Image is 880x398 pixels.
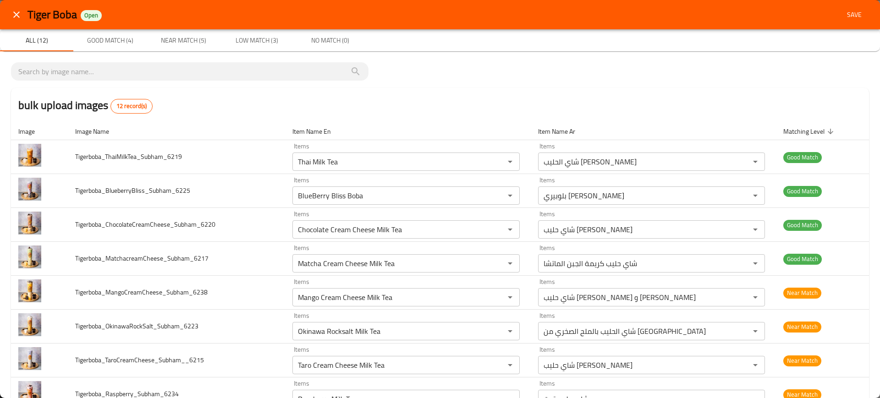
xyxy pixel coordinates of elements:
[783,322,821,332] span: Near Match
[504,291,517,304] button: Open
[11,123,68,140] th: Image
[75,218,215,230] span: Tigerboba_ChocolateCreamCheese_Subham_6220
[783,220,822,230] span: Good Match
[504,325,517,338] button: Open
[110,99,153,114] div: Total records count
[531,123,776,140] th: Item Name Ar
[783,254,822,264] span: Good Match
[843,9,865,21] span: Save
[18,279,41,302] img: Tigerboba_MangoCreamCheese_Subham_6238
[27,4,77,25] span: Tiger Boba
[749,223,762,236] button: Open
[783,355,821,366] span: Near Match
[18,313,41,336] img: Tigerboba_OkinawaRockSalt_Subham_6223
[18,97,153,114] h2: bulk upload images
[18,144,41,167] img: Tigerboba_ThaiMilkTea_Subham_6219
[75,320,198,332] span: Tigerboba_OkinawaRockSalt_Subham_6223
[749,325,762,338] button: Open
[75,126,121,137] span: Image Name
[749,257,762,270] button: Open
[81,11,102,19] span: Open
[783,126,836,137] span: Matching Level
[111,102,152,111] span: 12 record(s)
[299,35,361,46] span: No Match (0)
[75,151,182,163] span: Tigerboba_ThaiMilkTea_Subham_6219
[783,288,821,298] span: Near Match
[285,123,530,140] th: Item Name En
[75,185,190,196] span: Tigerboba_BlueberryBliss_Subham_6225
[783,186,822,196] span: Good Match
[152,35,214,46] span: Near Match (5)
[840,6,869,23] button: Save
[783,152,822,163] span: Good Match
[81,10,102,21] div: Open
[749,291,762,304] button: Open
[18,212,41,234] img: Tigerboba_ChocolateCreamCheese_Subham_6220
[75,286,208,298] span: Tigerboba_MangoCreamCheese_Subham_6238
[18,347,41,370] img: Tigerboba_TaroCreamCheese_Subham__6215
[5,35,68,46] span: All (12)
[75,354,204,366] span: Tigerboba_TaroCreamCheese_Subham__6215
[504,359,517,371] button: Open
[749,189,762,202] button: Open
[504,189,517,202] button: Open
[75,252,209,264] span: Tigerboba_MatchacreamCheese_Subham_6217
[749,359,762,371] button: Open
[18,245,41,268] img: Tigerboba_MatchacreamCheese_Subham_6217
[5,4,27,26] button: close
[504,257,517,270] button: Open
[749,155,762,168] button: Open
[79,35,141,46] span: Good Match (4)
[225,35,288,46] span: Low Match (3)
[504,155,517,168] button: Open
[18,178,41,201] img: Tigerboba_BlueberryBliss_Subham_6225
[504,223,517,236] button: Open
[18,64,361,79] input: search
